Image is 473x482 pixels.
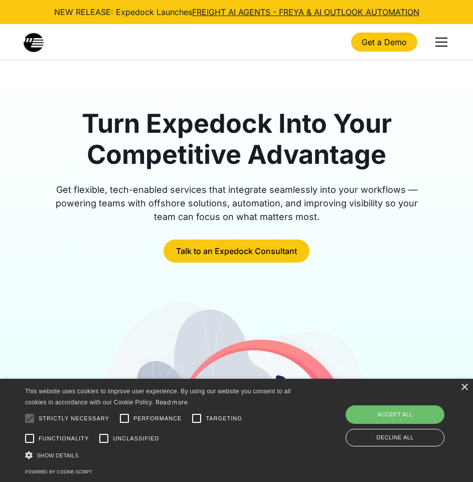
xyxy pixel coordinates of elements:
span: This website uses cookies to improve user experience. By using our website you consent to all coo... [25,388,291,406]
div: Close [460,384,468,391]
a: FREIGHT AI AGENTS - FREYA & AI OUTLOOK AUTOMATION [192,7,419,17]
h1: Turn Expedock Into Your Competitive Advantage [44,108,429,171]
a: Powered by cookie-script [25,469,92,474]
span: Targeting [206,414,242,423]
div: menu [429,30,449,54]
span: Functionality [39,434,89,443]
span: Unclassified [113,434,159,443]
div: Accept all [346,405,444,423]
div: NEW RELEASE: Expedock Launches [54,6,419,18]
img: Expedock Company Logo no text [24,32,44,52]
iframe: Chat Widget [423,434,473,482]
div: Get flexible, tech-enabled services that integrate seamlessly into your workflows — powering team... [44,183,429,223]
a: Talk to an Expedock Consultant [164,239,309,263]
a: Read more [155,398,188,406]
a: Get a Demo [351,33,417,52]
div: Decline all [346,429,444,446]
span: Strictly necessary [39,414,109,423]
div: Show details [25,450,300,460]
a: home [24,32,44,52]
span: Performance [133,414,182,423]
span: Show details [37,452,79,458]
